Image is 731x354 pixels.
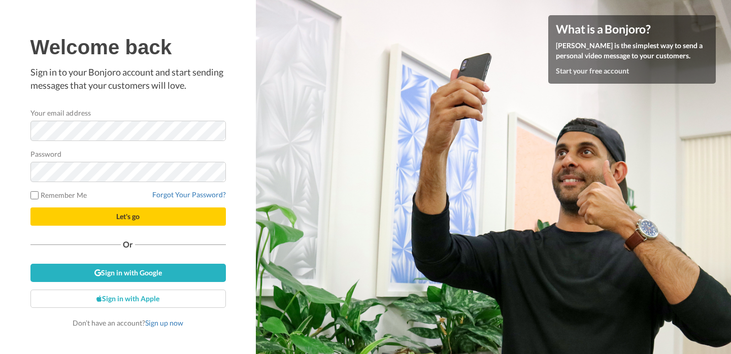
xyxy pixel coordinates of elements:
[30,36,226,58] h1: Welcome back
[30,207,226,226] button: Let's go
[30,149,62,159] label: Password
[556,66,629,75] a: Start your free account
[30,264,226,282] a: Sign in with Google
[30,191,39,199] input: Remember Me
[556,23,708,36] h4: What is a Bonjoro?
[152,190,226,199] a: Forgot Your Password?
[73,318,183,327] span: Don’t have an account?
[556,41,708,61] p: [PERSON_NAME] is the simplest way to send a personal video message to your customers.
[121,241,135,248] span: Or
[116,212,140,221] span: Let's go
[145,318,183,327] a: Sign up now
[30,108,91,118] label: Your email address
[30,290,226,308] a: Sign in with Apple
[30,66,226,92] p: Sign in to your Bonjoro account and start sending messages that your customers will love.
[30,190,87,200] label: Remember Me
